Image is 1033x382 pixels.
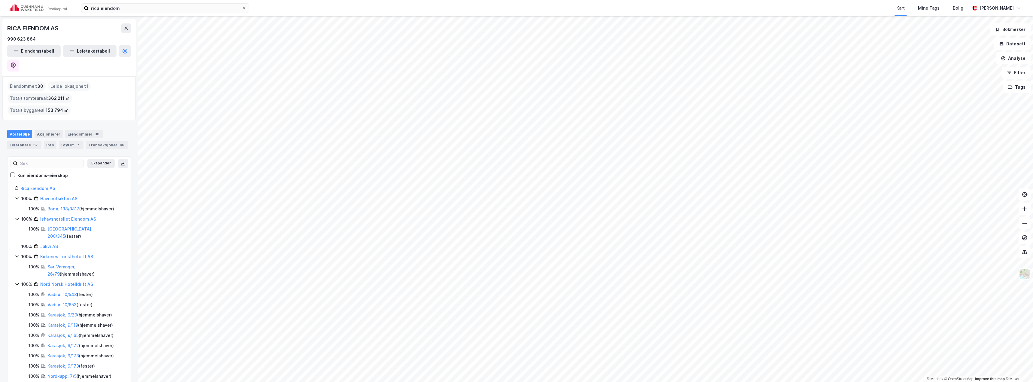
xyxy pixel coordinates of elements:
a: Vadsø, 10/653 [47,302,77,307]
a: OpenStreetMap [944,377,974,381]
div: 100% [21,281,32,288]
div: 100% [29,322,39,329]
button: Ekspander [87,159,115,168]
div: ( hjemmelshaver ) [47,373,111,380]
div: 100% [21,215,32,223]
span: 30 [37,83,43,90]
div: ( hjemmelshaver ) [47,332,114,339]
button: Eiendomstabell [7,45,61,57]
div: Portefølje [7,130,32,138]
a: Ishavshotellet Eiendom AS [40,216,96,222]
div: ( hjemmelshaver ) [47,311,112,319]
button: Leietakertabell [63,45,117,57]
div: Leietakere [7,141,41,149]
div: ( hjemmelshaver ) [47,205,114,212]
a: Nord Norsk Hotelldrift AS [40,282,93,287]
iframe: Chat Widget [1003,353,1033,382]
div: 100% [29,301,39,308]
a: Mapbox [927,377,943,381]
div: ( fester ) [47,301,92,308]
div: ( fester ) [47,225,123,240]
div: Transaksjoner [86,141,128,149]
input: Søk [18,159,83,168]
a: Jakvi AS [40,244,58,249]
a: Sør-Varanger, 26/79 [47,264,75,277]
div: ( hjemmelshaver ) [47,322,113,329]
div: Leide lokasjoner : [48,81,91,91]
div: Bolig [953,5,963,12]
a: Karasjok, 9/173 [47,363,79,368]
a: [GEOGRAPHIC_DATA], 200/345 [47,226,92,239]
div: 67 [32,142,39,148]
div: ( fester ) [47,362,95,370]
div: 100% [29,352,39,359]
a: Kirkenes Turisthotell I AS [40,254,93,259]
div: Totalt byggareal : [8,105,71,115]
span: 1 [86,83,88,90]
img: Z [1019,268,1030,280]
a: Karasjok, 9/165 [47,333,79,338]
a: Nordkapp, 7/5 [47,374,77,379]
div: Info [44,141,56,149]
span: 362 211 ㎡ [48,95,70,102]
img: cushman-wakefield-realkapital-logo.202ea83816669bd177139c58696a8fa1.svg [10,4,67,12]
button: Bokmerker [990,23,1031,35]
div: 100% [29,332,39,339]
div: 100% [29,263,39,270]
a: Karasjok, 9/29 [47,312,77,317]
div: [PERSON_NAME] [980,5,1014,12]
div: Aksjonærer [35,130,63,138]
div: Kun eiendoms-eierskap [17,172,68,179]
div: 100% [29,342,39,349]
div: ( hjemmelshaver ) [47,352,114,359]
button: Filter [1002,67,1031,79]
input: Søk på adresse, matrikkel, gårdeiere, leietakere eller personer [89,4,242,13]
button: Analyse [996,52,1031,64]
div: 100% [29,311,39,319]
div: ( hjemmelshaver ) [47,342,114,349]
div: 7 [75,142,81,148]
div: 100% [29,362,39,370]
span: 153 794 ㎡ [46,107,68,114]
a: Vadsø, 10/548 [47,292,77,297]
div: 100% [29,205,39,212]
a: Karasjok, 9/173 [47,353,79,358]
button: Datasett [994,38,1031,50]
a: Bodø, 138/3817 [47,206,79,211]
div: 100% [29,373,39,380]
a: Improve this map [975,377,1005,381]
div: 100% [21,253,32,260]
div: 100% [29,225,39,233]
div: Eiendommer : [8,81,46,91]
div: ( fester ) [47,291,93,298]
div: Kart [896,5,905,12]
div: Eiendommer [65,130,103,138]
div: Kontrollprogram for chat [1003,353,1033,382]
a: Havneutsikten AS [40,196,77,201]
div: 30 [94,131,101,137]
div: ( hjemmelshaver ) [47,263,123,278]
div: 990 623 864 [7,35,36,43]
div: Styret [59,141,83,149]
a: Rica Eiendom AS [20,186,55,191]
div: 100% [21,243,32,250]
div: 100% [29,291,39,298]
a: Karasjok, 9/119 [47,322,78,328]
div: Mine Tags [918,5,940,12]
div: 100% [21,195,32,202]
div: RICA EIENDOM AS [7,23,60,33]
div: Totalt tomteareal : [8,93,72,103]
button: Tags [1003,81,1031,93]
div: 86 [119,142,126,148]
a: Karasjok, 9/172 [47,343,79,348]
